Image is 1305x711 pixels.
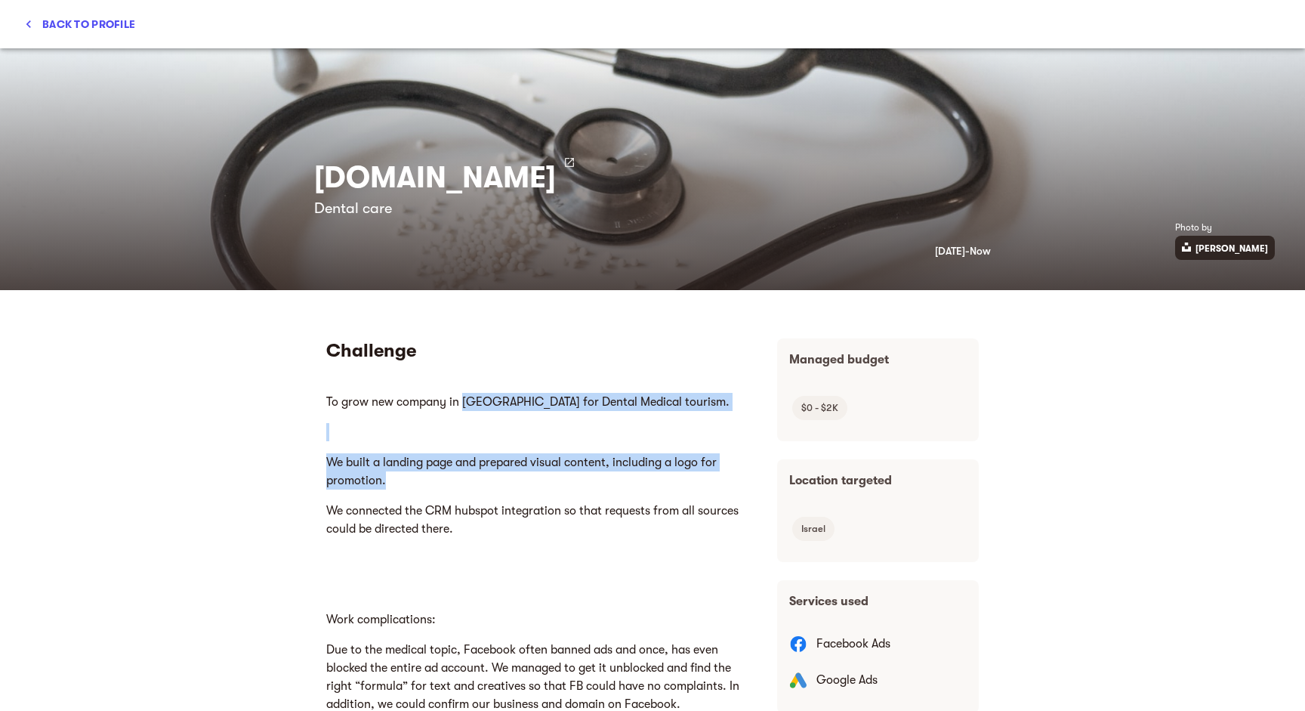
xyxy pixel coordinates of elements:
[789,351,967,369] p: Managed budget
[789,592,967,611] p: Services used
[816,635,967,653] p: Facebook Ads
[816,671,967,689] p: Google Ads
[792,520,835,538] span: Israel
[314,242,991,260] h6: [DATE] - Now
[314,156,556,199] h3: [DOMAIN_NAME]
[1195,242,1268,254] a: [PERSON_NAME]
[789,471,967,490] p: Location targeted
[792,399,847,417] span: $0 - $2K
[18,11,141,38] button: Back to profile
[1175,222,1212,233] span: Photo by
[1195,244,1268,253] p: [PERSON_NAME]
[314,199,991,218] h6: Dental care
[326,338,753,363] h5: Challenge
[24,15,135,33] span: Back to profile
[314,156,991,199] a: [DOMAIN_NAME]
